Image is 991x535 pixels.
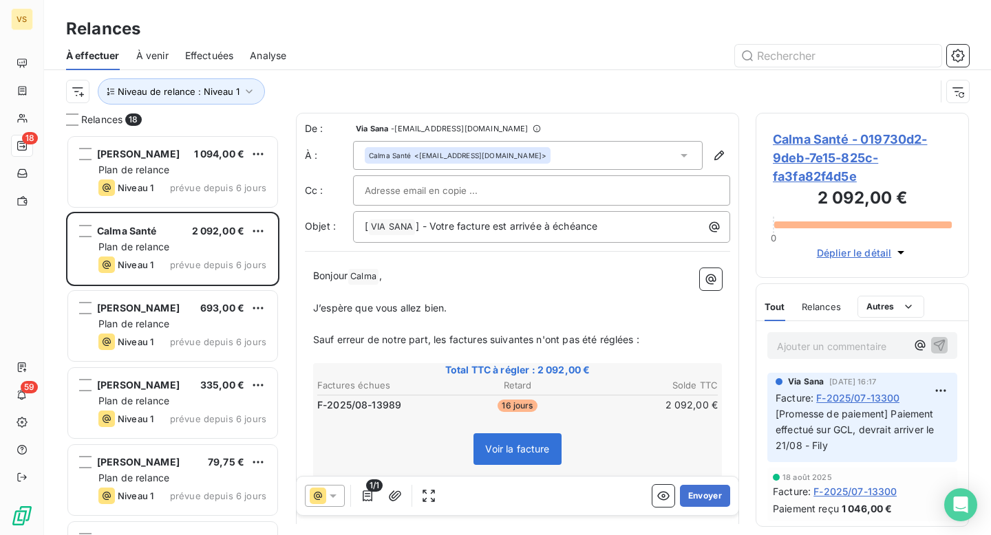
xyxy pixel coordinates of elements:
span: Niveau 1 [118,413,153,424]
span: [PERSON_NAME] [97,148,180,160]
span: Plan de relance [98,395,169,406]
span: F-2025/08-13989 [317,398,401,412]
span: Via Sana [356,124,388,133]
span: prévue depuis 6 jours [170,259,266,270]
input: Rechercher [735,45,941,67]
button: Envoyer [680,485,730,507]
span: 79,75 € [208,456,244,468]
img: Logo LeanPay [11,505,33,527]
span: Plan de relance [98,472,169,483]
span: Total TTC à régler : 2 092,00 € [315,363,720,377]
span: Plan de relance [98,164,169,175]
span: De : [305,122,353,135]
span: Plan de relance [98,318,169,329]
span: 2 092,00 € [192,225,245,237]
span: , [379,270,382,281]
span: 693,00 € [200,302,244,314]
span: [PERSON_NAME] [97,456,180,468]
span: Déplier le détail [817,245,892,260]
th: Factures échues [317,378,449,393]
span: [PERSON_NAME] [97,302,180,314]
span: [ [365,220,368,232]
span: [Promesse de paiement] Paiement effectué sur GCL, devrait arriver le 21/08 - Fily [776,408,937,451]
button: Déplier le détail [813,245,913,261]
span: Facture : [776,391,813,405]
label: Cc : [305,184,353,197]
span: Effectuées [185,49,234,63]
span: prévue depuis 6 jours [170,413,266,424]
span: À venir [136,49,169,63]
span: F-2025/07-13300 [813,484,897,499]
span: VIA SANA [369,219,415,235]
span: Niveau 1 [118,490,153,501]
span: Niveau 1 [118,259,153,270]
span: 1/1 [366,479,383,492]
td: 2 092,00 € [586,397,718,413]
span: Analyse [250,49,286,63]
span: 16 jours [498,400,537,412]
label: À : [305,149,353,162]
span: 335,00 € [200,379,244,391]
span: Niveau de relance : Niveau 1 [118,86,239,97]
span: J’espère que vous allez bien. [313,302,447,314]
span: Calma [348,269,379,285]
span: Voir la facture [485,443,549,455]
span: F-2025/07-13300 [816,391,899,405]
span: ] - Votre facture est arrivée à échéance [416,220,597,232]
div: <[EMAIL_ADDRESS][DOMAIN_NAME]> [369,151,546,160]
div: grid [66,135,279,535]
span: Objet : [305,220,336,232]
span: Sauf erreur de notre part, les factures suivantes n'ont pas été réglées : [313,334,639,345]
span: 59 [21,381,38,393]
span: À effectuer [66,49,120,63]
span: Facture : [773,484,811,499]
span: [DATE] 16:17 [829,378,876,386]
span: Paiement reçu [773,501,839,516]
span: prévue depuis 6 jours [170,490,266,501]
span: [PERSON_NAME] [97,379,180,391]
span: 18 [22,132,38,144]
span: prévue depuis 6 jours [170,336,266,347]
span: Plan de relance [98,241,169,252]
th: Retard [451,378,584,393]
button: Niveau de relance : Niveau 1 [98,78,265,105]
span: Relances [81,113,122,127]
span: 1 094,00 € [194,148,245,160]
span: 0 [771,232,776,243]
span: prévue depuis 6 jours [170,182,266,193]
span: Calma Santé - 019730d2-9deb-7e15-825c-fa3fa82f4d5e [773,130,952,186]
h3: Relances [66,17,140,41]
span: Calma Santé [97,225,157,237]
span: Via Sana [788,375,824,388]
span: - [EMAIL_ADDRESS][DOMAIN_NAME] [391,124,528,133]
span: Bonjour [313,270,348,281]
div: VS [11,8,33,30]
span: Niveau 1 [118,182,153,193]
span: Niveau 1 [118,336,153,347]
span: Calma Santé [369,151,412,160]
span: Tout [765,301,785,312]
div: Open Intercom Messenger [944,488,977,521]
span: 18 [125,113,141,126]
span: 18 août 2025 [782,473,832,481]
h3: 2 092,00 € [773,186,952,213]
th: Solde TTC [586,378,718,393]
span: 1 046,00 € [842,501,893,516]
span: Relances [802,301,841,312]
button: Autres [857,296,924,318]
input: Adresse email en copie ... [365,180,513,201]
